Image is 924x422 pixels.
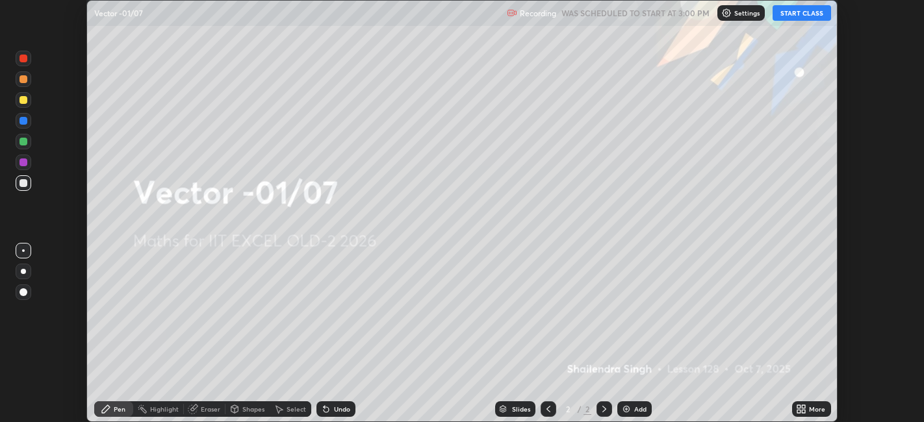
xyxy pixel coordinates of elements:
[809,406,825,412] div: More
[201,406,220,412] div: Eraser
[561,7,710,19] h5: WAS SCHEDULED TO START AT 3:00 PM
[287,406,306,412] div: Select
[334,406,350,412] div: Undo
[150,406,179,412] div: Highlight
[721,8,732,18] img: class-settings-icons
[734,10,760,16] p: Settings
[634,406,647,412] div: Add
[114,406,125,412] div: Pen
[577,405,581,413] div: /
[94,8,143,18] p: Vector -01/07
[520,8,556,18] p: Recording
[773,5,831,21] button: START CLASS
[621,404,632,414] img: add-slide-button
[242,406,264,412] div: Shapes
[512,406,530,412] div: Slides
[561,405,574,413] div: 2
[584,403,591,415] div: 2
[507,8,517,18] img: recording.375f2c34.svg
